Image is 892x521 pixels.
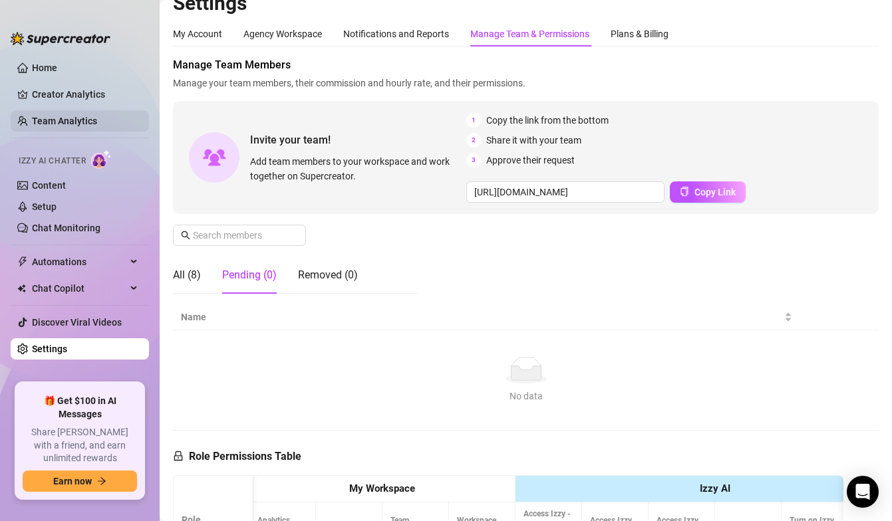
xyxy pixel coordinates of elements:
[298,267,358,283] div: Removed (0)
[23,395,137,421] span: 🎁 Get $100 in AI Messages
[250,154,461,183] span: Add team members to your workspace and work together on Supercreator.
[611,27,669,41] div: Plans & Billing
[486,133,581,148] span: Share it with your team
[32,201,57,212] a: Setup
[17,284,26,293] img: Chat Copilot
[173,57,879,73] span: Manage Team Members
[349,482,415,494] strong: My Workspace
[32,344,67,354] a: Settings
[486,153,575,167] span: Approve their request
[466,113,481,128] span: 1
[11,32,110,45] img: logo-BBDzfeDw.svg
[53,476,92,486] span: Earn now
[32,223,100,233] a: Chat Monitoring
[466,133,481,148] span: 2
[466,153,481,167] span: 3
[343,27,449,41] div: Notifications and Reports
[193,228,287,243] input: Search members
[19,155,86,167] span: Izzy AI Chatter
[173,449,301,465] h5: Role Permissions Table
[670,181,746,203] button: Copy Link
[32,180,66,191] a: Content
[91,150,112,169] img: AI Chatter
[847,476,879,508] div: Open Intercom Messenger
[32,317,122,328] a: Discover Viral Videos
[181,310,782,324] span: Name
[32,116,97,126] a: Team Analytics
[243,27,322,41] div: Agency Workspace
[32,62,57,73] a: Home
[173,451,184,461] span: lock
[23,470,137,492] button: Earn nowarrow-right
[173,76,879,90] span: Manage your team members, their commission and hourly rate, and their permissions.
[17,257,28,267] span: thunderbolt
[181,231,190,240] span: search
[700,482,730,494] strong: Izzy AI
[32,84,138,105] a: Creator Analytics
[186,389,865,403] div: No data
[32,251,126,272] span: Automations
[680,187,689,196] span: copy
[97,476,106,486] span: arrow-right
[173,304,800,330] th: Name
[173,27,222,41] div: My Account
[173,267,201,283] div: All (8)
[23,426,137,465] span: Share [PERSON_NAME] with a friend, and earn unlimited rewards
[470,27,589,41] div: Manage Team & Permissions
[222,267,277,283] div: Pending (0)
[250,132,466,148] span: Invite your team!
[486,113,609,128] span: Copy the link from the bottom
[694,187,736,197] span: Copy Link
[32,278,126,299] span: Chat Copilot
